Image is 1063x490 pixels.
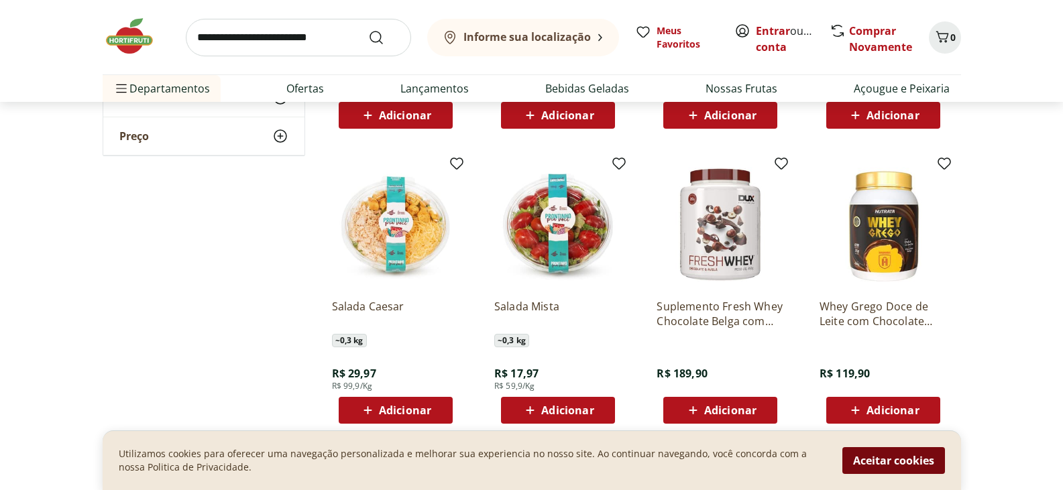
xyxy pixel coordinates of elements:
button: Adicionar [501,397,615,424]
span: ou [756,23,816,55]
button: Adicionar [826,102,940,129]
button: Informe sua localização [427,19,619,56]
a: Açougue e Peixaria [854,80,950,97]
a: Comprar Novamente [849,23,912,54]
span: ~ 0,3 kg [332,334,367,347]
span: R$ 59,9/Kg [494,381,535,391]
img: Hortifruti [103,16,170,56]
span: R$ 99,9/Kg [332,381,373,391]
button: Adicionar [663,102,777,129]
button: Adicionar [339,102,453,129]
button: Adicionar [663,397,777,424]
button: Submit Search [368,29,400,46]
button: Adicionar [339,397,453,424]
p: Utilizamos cookies para oferecer uma navegação personalizada e melhorar sua experiencia no nosso ... [119,447,826,474]
a: Meus Favoritos [635,24,718,51]
b: Informe sua localização [463,29,591,44]
span: Adicionar [866,405,919,416]
span: Adicionar [379,405,431,416]
a: Criar conta [756,23,830,54]
button: Aceitar cookies [842,447,945,474]
a: Suplemento Fresh Whey Chocolate Belga com Avelã Dux 450g [657,299,784,328]
a: Salada Caesar [332,299,459,328]
button: Menu [113,72,129,105]
img: Whey Grego Doce de Leite com Chocolate Belga Nutrata 450g [820,161,947,288]
span: Adicionar [541,405,594,416]
span: R$ 119,90 [820,366,870,381]
span: Departamentos [113,72,210,105]
a: Ofertas [286,80,324,97]
span: Preço [119,129,149,143]
span: R$ 17,97 [494,366,539,381]
span: 0 [950,31,956,44]
span: ~ 0,3 kg [494,334,529,347]
button: Carrinho [929,21,961,54]
img: Salada Caesar [332,161,459,288]
img: Salada Mista [494,161,622,288]
img: Suplemento Fresh Whey Chocolate Belga com Avelã Dux 450g [657,161,784,288]
button: Adicionar [501,102,615,129]
span: Adicionar [541,110,594,121]
span: R$ 189,90 [657,366,707,381]
input: search [186,19,411,56]
a: Lançamentos [400,80,469,97]
span: Meus Favoritos [657,24,718,51]
a: Whey Grego Doce de Leite com Chocolate Belga Nutrata 450g [820,299,947,328]
span: Adicionar [704,110,757,121]
span: Adicionar [866,110,919,121]
a: Salada Mista [494,299,622,328]
span: Adicionar [704,405,757,416]
button: Preço [103,117,304,155]
a: Entrar [756,23,790,38]
span: R$ 29,97 [332,366,376,381]
button: Adicionar [826,397,940,424]
a: Nossas Frutas [706,80,777,97]
span: Adicionar [379,110,431,121]
a: Bebidas Geladas [545,80,629,97]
